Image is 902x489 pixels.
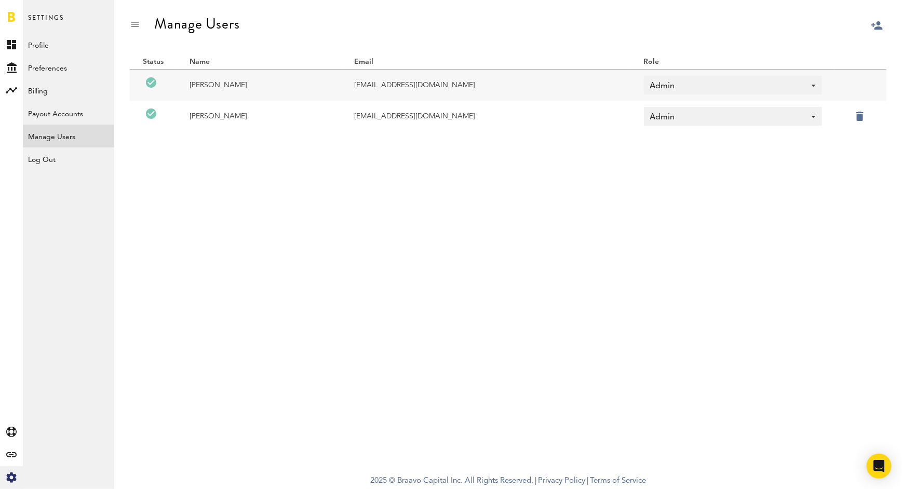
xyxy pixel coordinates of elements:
[177,69,341,101] td: [PERSON_NAME]
[130,50,177,69] th: Status
[341,101,630,132] td: [EMAIL_ADDRESS][DOMAIN_NAME]
[341,69,630,101] td: [EMAIL_ADDRESS][DOMAIN_NAME]
[23,102,114,125] a: Payout Accounts
[22,7,59,17] span: Support
[370,473,533,489] span: 2025 © Braavo Capital Inc. All Rights Reserved.
[631,50,836,69] th: Role
[867,454,892,479] div: Open Intercom Messenger
[23,147,114,166] div: Log Out
[23,33,114,56] a: Profile
[177,101,341,132] td: [PERSON_NAME]
[23,56,114,79] a: Preferences
[28,11,64,33] span: Settings
[538,477,585,485] a: Privacy Policy
[177,50,341,69] th: Name
[341,50,630,69] th: Email
[590,477,646,485] a: Terms of Service
[650,108,806,126] span: Admin
[23,125,114,147] a: Manage Users
[23,79,114,102] a: Billing
[650,77,806,95] span: Admin
[154,16,240,32] div: Manage Users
